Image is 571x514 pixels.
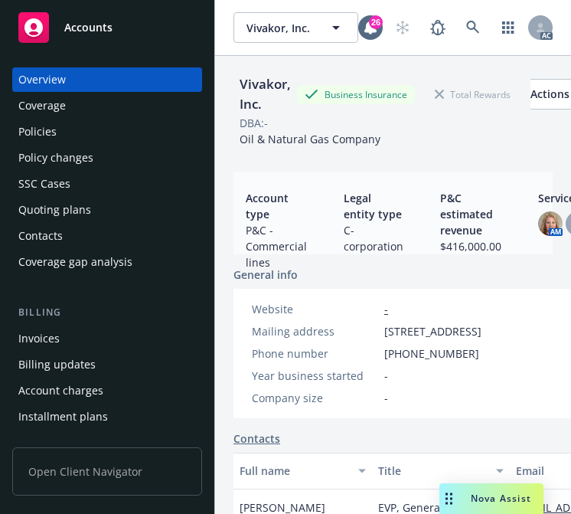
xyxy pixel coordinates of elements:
div: Account charges [18,378,103,403]
div: Coverage [18,93,66,118]
div: Drag to move [439,483,458,514]
span: Oil & Natural Gas Company [240,132,380,146]
div: SSC Cases [18,172,70,196]
a: Billing updates [12,352,202,377]
a: Report a Bug [423,12,453,43]
a: Accounts [12,6,202,49]
div: Full name [240,463,349,479]
span: [STREET_ADDRESS] [384,323,481,339]
span: Legal entity type [344,190,403,222]
div: DBA: - [240,115,268,131]
a: - [384,302,388,316]
a: Installment plans [12,404,202,429]
div: Invoices [18,326,60,351]
div: Billing [12,305,202,320]
div: Company size [252,390,378,406]
div: Mailing address [252,323,378,339]
button: Nova Assist [439,483,543,514]
button: Full name [233,453,372,489]
span: $416,000.00 [440,238,501,254]
a: Invoices [12,326,202,351]
button: Vivakor, Inc. [233,12,358,43]
a: Account charges [12,378,202,403]
span: Open Client Navigator [12,447,202,496]
button: Title [372,453,511,489]
span: C-corporation [344,222,403,254]
a: Contacts [233,431,280,447]
div: Overview [18,67,66,92]
span: P&C - Commercial lines [246,222,307,270]
span: - [384,390,388,406]
a: Policies [12,119,202,144]
a: Switch app [493,12,524,43]
span: Accounts [64,21,113,34]
a: Start snowing [387,12,418,43]
span: [PHONE_NUMBER] [384,345,479,362]
a: Policy changes [12,146,202,170]
span: General info [233,267,298,283]
span: P&C estimated revenue [440,190,501,238]
a: Coverage [12,93,202,118]
div: Billing updates [18,352,96,377]
div: Contacts [18,224,63,248]
div: Year business started [252,368,378,384]
span: Account type [246,190,307,222]
div: Business Insurance [297,85,415,104]
div: Quoting plans [18,198,91,222]
a: Quoting plans [12,198,202,222]
div: 26 [369,15,383,29]
div: Vivakor, Inc. [233,74,297,115]
a: Search [458,12,488,43]
div: Title [378,463,488,479]
div: Policies [18,119,57,144]
span: - [384,368,388,384]
div: Total Rewards [427,85,518,104]
div: Phone number [252,345,378,362]
a: Overview [12,67,202,92]
a: SSC Cases [12,172,202,196]
div: Coverage gap analysis [18,250,132,274]
div: Installment plans [18,404,108,429]
img: photo [538,211,563,236]
span: Nova Assist [471,492,531,505]
a: Contacts [12,224,202,248]
div: Website [252,301,378,317]
a: Coverage gap analysis [12,250,202,274]
span: Vivakor, Inc. [246,20,319,36]
div: Policy changes [18,146,93,170]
